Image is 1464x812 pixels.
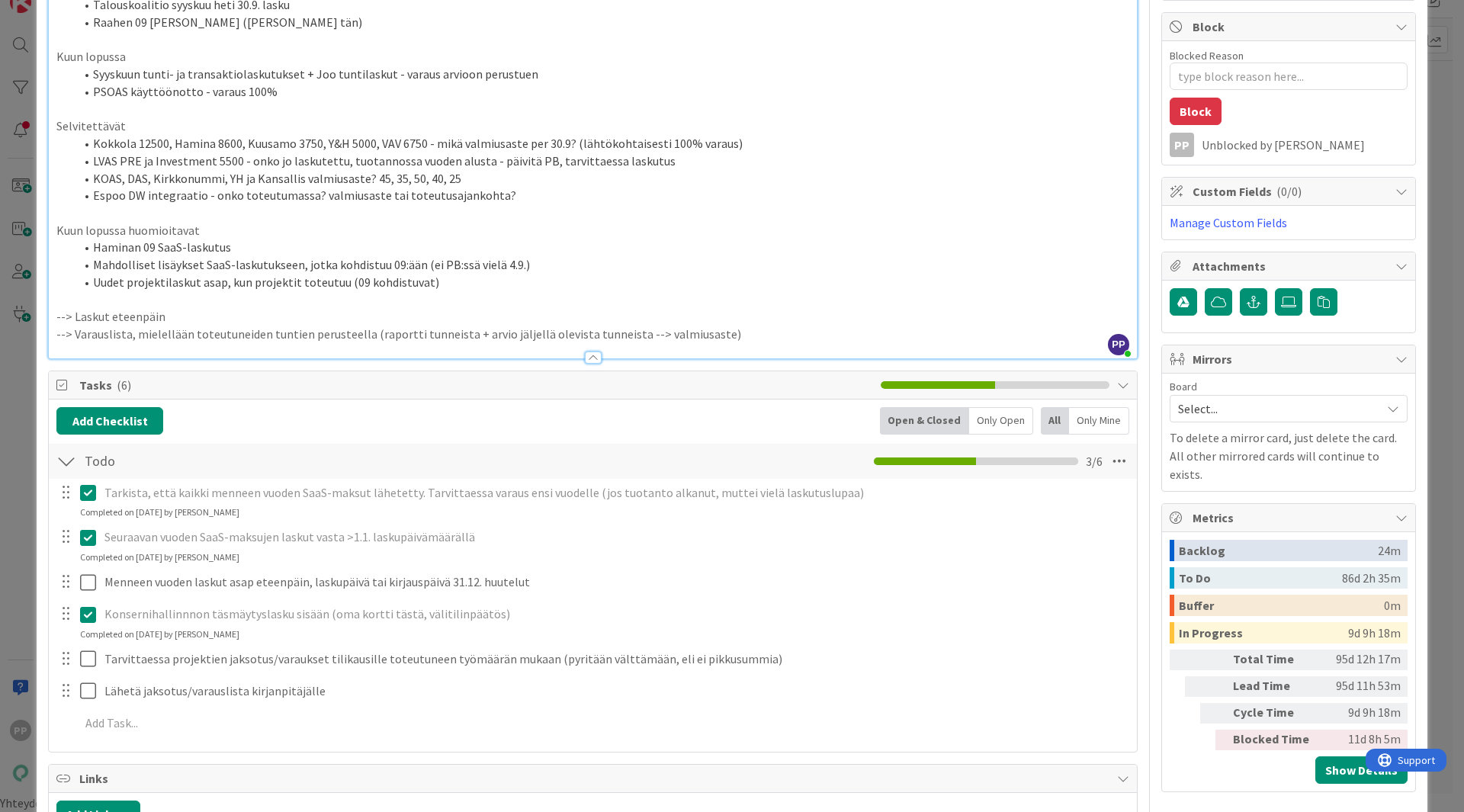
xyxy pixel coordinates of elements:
[1170,428,1408,483] p: To delete a mirror card, just delete the card. All other mirrored cards will continue to exists.
[79,769,1109,788] span: Links
[1170,381,1197,392] span: Board
[75,239,1129,256] li: Haminan 09 SaaS-laskutus
[104,573,1126,591] p: Menneen vuoden laskut asap eteenpäin, laskupäivä tai kirjauspäivä 31.12. huutelut
[1170,98,1222,125] button: Block
[104,650,1126,668] p: Tarvittaessa projektien jaksotus/varaukset tilikausille toteutuneen työmäärän mukaan (pyritään vä...
[75,274,1129,291] li: Uudet projektilaskut asap, kun projektit toteutuu (09 kohdistuvat)
[32,2,69,21] span: Support
[80,550,239,564] div: Completed on [DATE] by [PERSON_NAME]
[1323,650,1401,670] div: 95d 12h 17m
[75,170,1129,188] li: KOAS, DAS, Kirkkonummi, YH ja Kansallis valmiusaste? 45, 35, 50, 40, 25
[1348,622,1401,644] div: 9d 9h 18m
[1170,133,1194,157] div: PP
[79,376,873,394] span: Tasks
[1193,182,1388,201] span: Custom Fields
[1378,540,1401,561] div: 24m
[1323,730,1401,750] div: 11d 8h 5m
[1179,567,1342,589] div: To Do
[1178,398,1373,419] span: Select...
[75,152,1129,170] li: LVAS PRE ja Investment 5500 - onko jo laskutettu, tuotannossa vuoden alusta - päivitä PB, tarvitt...
[1233,730,1317,750] div: Blocked Time
[56,407,163,435] button: Add Checklist
[1179,622,1348,644] div: In Progress
[1041,407,1069,435] div: All
[80,505,239,519] div: Completed on [DATE] by [PERSON_NAME]
[880,407,969,435] div: Open & Closed
[56,48,1129,66] p: Kuun lopussa
[1323,703,1401,724] div: 9d 9h 18m
[1384,595,1401,616] div: 0m
[56,308,1129,326] p: --> Laskut eteenpäin
[56,326,1129,343] p: --> Varauslista, mielellään toteutuneiden tuntien perusteella (raportti tunneista + arvio jäljell...
[1193,350,1388,368] span: Mirrors
[1193,509,1388,527] span: Metrics
[104,528,1126,546] p: Seuraavan vuoden SaaS-maksujen laskut vasta >1.1. laskupäivämäärällä
[969,407,1033,435] div: Only Open
[80,627,239,641] div: Completed on [DATE] by [PERSON_NAME]
[1193,257,1388,275] span: Attachments
[56,222,1129,239] p: Kuun lopussa huomioitavat
[1233,676,1317,697] div: Lead Time
[75,14,1129,31] li: Raahen 09 [PERSON_NAME] ([PERSON_NAME] tän)
[1233,703,1317,724] div: Cycle Time
[75,187,1129,204] li: Espoo DW integraatio - onko toteutumassa? valmiusaste tai toteutusajankohta?
[104,484,1126,502] p: Tarkista, että kaikki menneen vuoden SaaS-maksut lähetetty. Tarvittaessa varaus ensi vuodelle (jo...
[75,66,1129,83] li: Syyskuun tunti- ja transaktiolaskutukset + Joo tuntilaskut - varaus arvioon perustuen
[1233,650,1317,670] div: Total Time
[1179,595,1384,616] div: Buffer
[75,135,1129,152] li: Kokkola 12500, Hamina 8600, Kuusamo 3750, Y&H 5000, VAV 6750 - mikä valmiusaste per 30.9? (lähtök...
[75,256,1129,274] li: Mahdolliset lisäykset SaaS-laskutukseen, jotka kohdistuu 09:ään (ei PB:ssä vielä 4.9.)
[1086,452,1103,470] span: 3 / 6
[75,83,1129,101] li: PSOAS käyttöönotto - varaus 100%
[56,117,1129,135] p: Selvitettävät
[1108,334,1129,355] span: PP
[1342,567,1401,589] div: 86d 2h 35m
[1193,18,1388,36] span: Block
[1170,49,1244,63] label: Blocked Reason
[1069,407,1129,435] div: Only Mine
[104,682,1126,700] p: Lähetä jaksotus/varauslista kirjanpitäjälle
[1170,215,1287,230] a: Manage Custom Fields
[117,377,131,393] span: ( 6 )
[1315,756,1408,784] button: Show Details
[104,605,1126,623] p: Konsernihallinnnon täsmäytyslasku sisään (oma kortti tästä, välitilinpäätös)
[1202,138,1408,152] div: Unblocked by [PERSON_NAME]
[1276,184,1302,199] span: ( 0/0 )
[1179,540,1378,561] div: Backlog
[79,448,422,475] input: Add Checklist...
[1323,676,1401,697] div: 95d 11h 53m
